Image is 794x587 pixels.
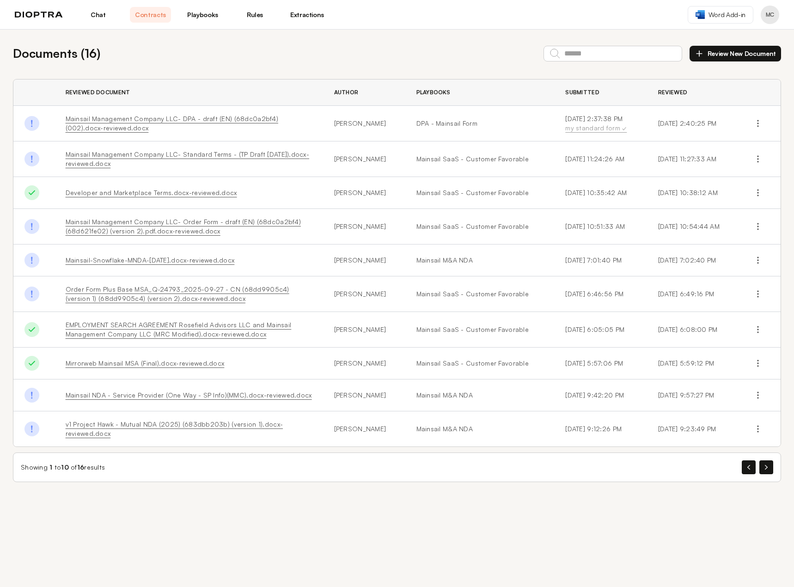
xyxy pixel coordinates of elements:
th: Playbooks [405,79,555,106]
th: Reviewed [647,79,740,106]
div: my standard form ✓ [565,123,636,133]
span: 1 [49,463,52,471]
td: [PERSON_NAME] [323,177,405,209]
a: Word Add-in [688,6,753,24]
td: [DATE] 11:27:33 AM [647,141,740,177]
a: DPA - Mainsail Form [416,119,544,128]
a: Mainsail SaaS - Customer Favorable [416,154,544,164]
button: Review New Document [690,46,781,61]
td: [DATE] 10:54:44 AM [647,209,740,245]
img: Done [24,116,39,131]
a: Mainsail SaaS - Customer Favorable [416,188,544,197]
td: [PERSON_NAME] [323,411,405,447]
a: Mainsail NDA - Service Provider (One Way - SP Info)(MMC).docx-reviewed.docx [66,391,312,399]
img: Done [24,287,39,301]
th: Submitted [554,79,647,106]
img: logo [15,12,63,18]
td: [DATE] 6:46:56 PM [554,276,647,312]
img: Done [24,422,39,436]
img: Done [24,388,39,403]
button: Next [759,460,773,474]
td: [PERSON_NAME] [323,141,405,177]
td: [PERSON_NAME] [323,348,405,379]
td: [DATE] 9:12:26 PM [554,411,647,447]
a: Mainsail SaaS - Customer Favorable [416,359,544,368]
img: Done [24,253,39,268]
span: 10 [61,463,69,471]
a: Chat [78,7,119,23]
img: Done [24,219,39,234]
a: Developer and Marketplace Terms.docx-reviewed.docx [66,189,237,196]
td: [DATE] 10:38:12 AM [647,177,740,209]
a: Mainsail Management Company LLC- Order Form - draft (EN) (68dc0a2bf4) (68d621fe02) (version 2).pd... [66,218,301,235]
th: Author [323,79,405,106]
a: Mainsail SaaS - Customer Favorable [416,289,544,299]
a: Mirrorweb Mainsail MSA (Final).docx-reviewed.docx [66,359,225,367]
a: Playbooks [182,7,223,23]
td: [PERSON_NAME] [323,379,405,411]
a: v1 Project Hawk - Mutual NDA (2025) (683dbb203b) (version 1).docx-reviewed.docx [66,420,283,437]
a: Order Form Plus Base MSA_Q-24793_2025-09-27 - CN (68dd9905c4) (version 1) (68dd9905c4) (version 2... [66,285,289,302]
span: 16 [77,463,85,471]
img: Done [24,185,39,200]
a: Mainsail SaaS - Customer Favorable [416,325,544,334]
td: [DATE] 6:49:16 PM [647,276,740,312]
a: Extractions [287,7,328,23]
td: [DATE] 7:02:40 PM [647,245,740,276]
h2: Documents ( 16 ) [13,44,100,62]
td: [DATE] 5:57:06 PM [554,348,647,379]
td: [PERSON_NAME] [323,106,405,141]
td: [DATE] 11:24:26 AM [554,141,647,177]
a: Contracts [130,7,171,23]
a: Mainsail SaaS - Customer Favorable [416,222,544,231]
a: Mainsail M&A NDA [416,424,544,434]
td: [DATE] 9:57:27 PM [647,379,740,411]
a: Mainsail Management Company LLC- Standard Terms - (TP Draft [DATE]).docx-reviewed.docx [66,150,309,167]
td: [DATE] 6:08:00 PM [647,312,740,348]
td: [DATE] 6:05:05 PM [554,312,647,348]
img: Done [24,322,39,337]
td: [DATE] 2:40:25 PM [647,106,740,141]
a: Mainsail-Snowflake-MNDA-[DATE].docx-reviewed.docx [66,256,235,264]
a: EMPLOYMENT SEARCH AGREEMENT Rosefield Advisors LLC and Mainsail Management Company LLC (MRC Modif... [66,321,292,338]
td: [PERSON_NAME] [323,209,405,245]
button: Profile menu [761,6,779,24]
td: [PERSON_NAME] [323,276,405,312]
span: Word Add-in [708,10,745,19]
a: Mainsail Management Company LLC- DPA - draft (EN) (68dc0a2bf4) (002).docx-reviewed.docx [66,115,278,132]
td: [PERSON_NAME] [323,312,405,348]
th: Reviewed Document [55,79,323,106]
img: Done [24,356,39,371]
img: word [696,10,705,19]
td: [DATE] 5:59:12 PM [647,348,740,379]
td: [DATE] 2:37:38 PM [554,106,647,141]
td: [DATE] 9:42:20 PM [554,379,647,411]
div: Showing to of results [21,463,105,472]
a: Mainsail M&A NDA [416,256,544,265]
a: Rules [234,7,275,23]
td: [DATE] 10:51:33 AM [554,209,647,245]
button: Previous [742,460,756,474]
td: [DATE] 7:01:40 PM [554,245,647,276]
td: [PERSON_NAME] [323,245,405,276]
a: Mainsail M&A NDA [416,391,544,400]
td: [DATE] 10:35:42 AM [554,177,647,209]
img: Done [24,152,39,166]
td: [DATE] 9:23:49 PM [647,411,740,447]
